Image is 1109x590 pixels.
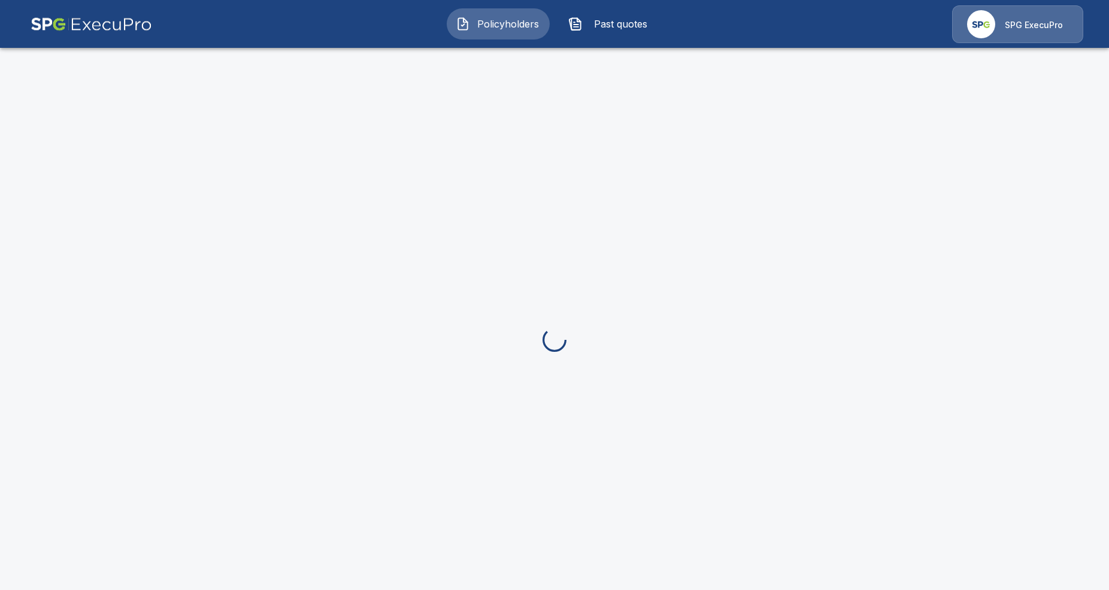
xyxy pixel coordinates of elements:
span: Policyholders [475,17,541,31]
button: Policyholders IconPolicyholders [447,8,550,39]
img: Agency Icon [967,10,995,38]
p: SPG ExecuPro [1005,19,1063,31]
button: Past quotes IconPast quotes [559,8,662,39]
img: Policyholders Icon [456,17,470,31]
span: Past quotes [587,17,653,31]
img: AA Logo [31,5,152,43]
img: Past quotes Icon [568,17,583,31]
a: Agency IconSPG ExecuPro [952,5,1083,43]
